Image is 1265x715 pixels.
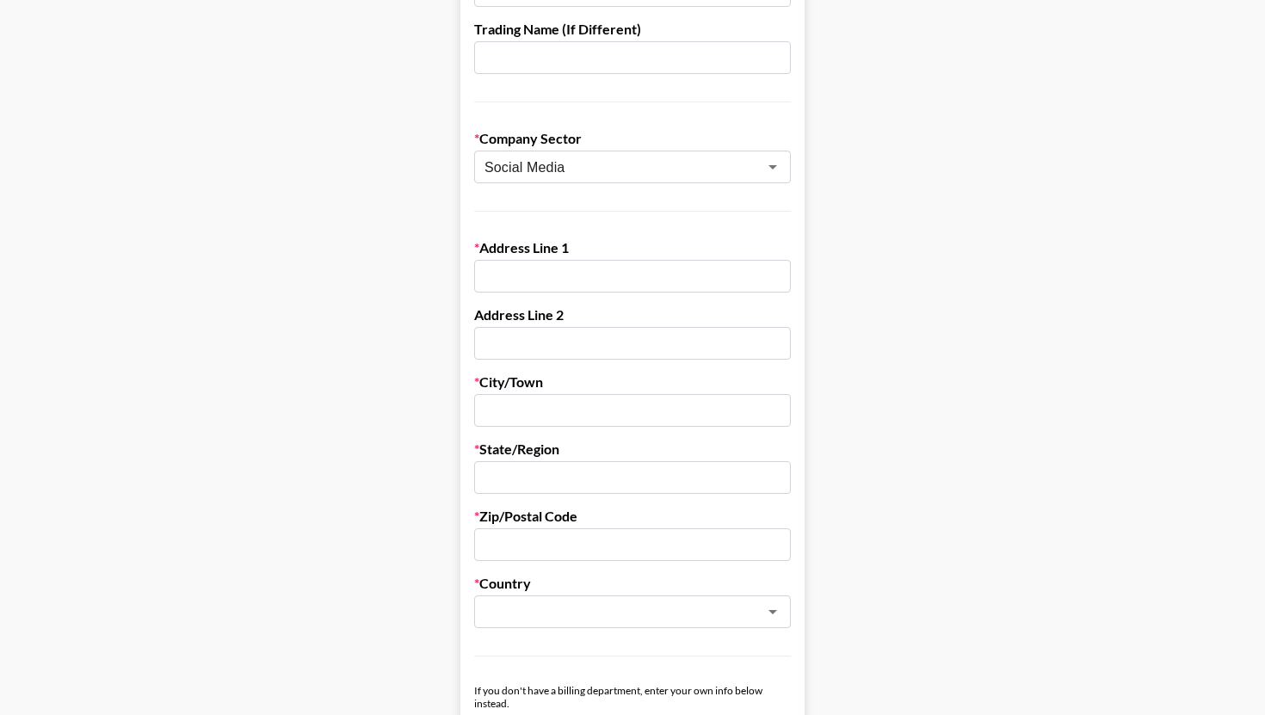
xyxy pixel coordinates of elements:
label: Trading Name (If Different) [474,21,791,38]
label: Address Line 1 [474,239,791,256]
div: If you don't have a billing department, enter your own info below instead. [474,684,791,710]
label: Country [474,575,791,592]
label: Zip/Postal Code [474,508,791,525]
label: Address Line 2 [474,306,791,324]
label: City/Town [474,373,791,391]
label: State/Region [474,441,791,458]
button: Open [761,600,785,624]
button: Open [761,155,785,179]
label: Company Sector [474,130,791,147]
